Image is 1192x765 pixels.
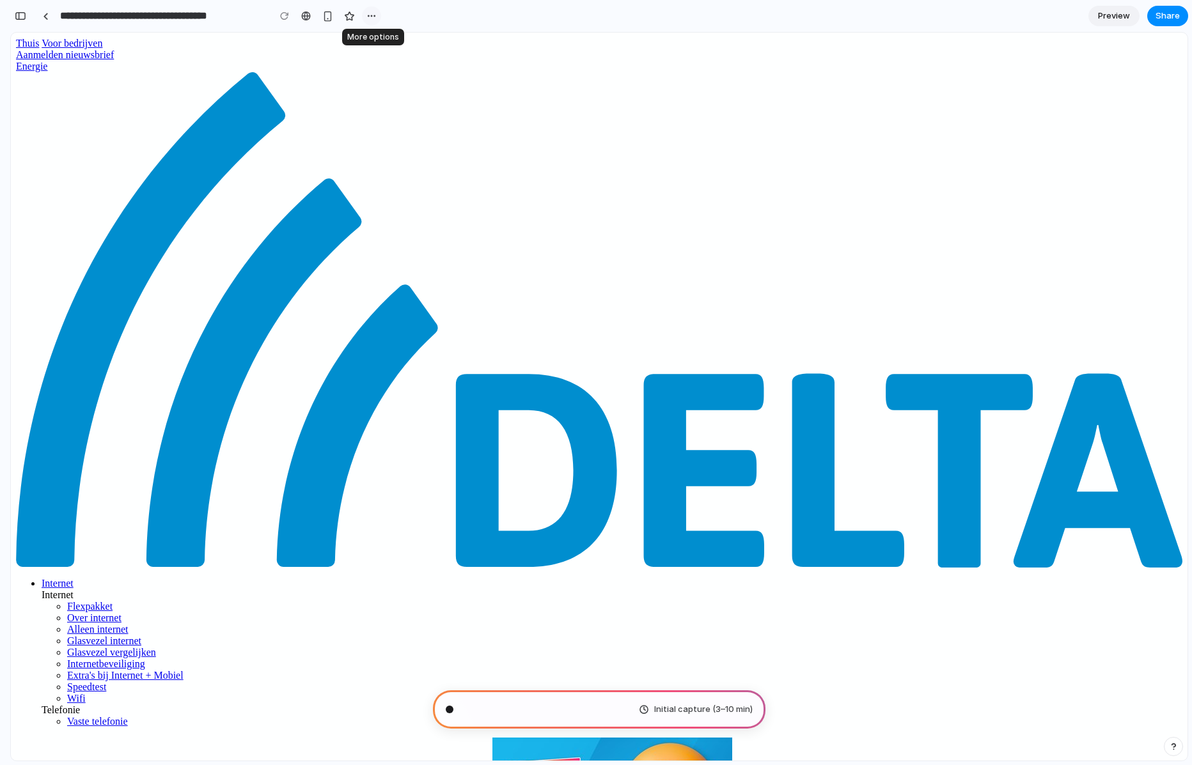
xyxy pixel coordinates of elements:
a: Aanmelden nieuwsbrief [5,17,103,27]
a: Extra's bij Internet + Mobiel [56,637,173,648]
img: DELTA Logo [5,40,1172,535]
a: Vaste telefonie [56,683,117,694]
a: Voor bedrijven [31,5,91,16]
a: Alleen internet [56,591,118,602]
a: Internetbeveiliging [56,626,134,637]
a: Energie [5,28,36,39]
button: Share [1147,6,1188,26]
a: Thuis [5,5,28,16]
a: Speedtest [56,649,95,660]
a: Glasvezel internet [56,603,130,614]
a: Flexpakket [56,568,102,579]
a: Over internet [56,580,111,591]
a: Preview [1088,6,1140,26]
span: Preview [1098,10,1130,22]
div: Internet [31,557,1172,568]
span: Share [1156,10,1180,22]
a: Glasvezel vergelijken [56,614,145,625]
span: Initial capture (3–10 min) [654,703,753,716]
div: Telefonie [31,672,1172,683]
a: Wifi [56,660,75,671]
div: More options [342,29,404,45]
a: Internet [31,545,63,556]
